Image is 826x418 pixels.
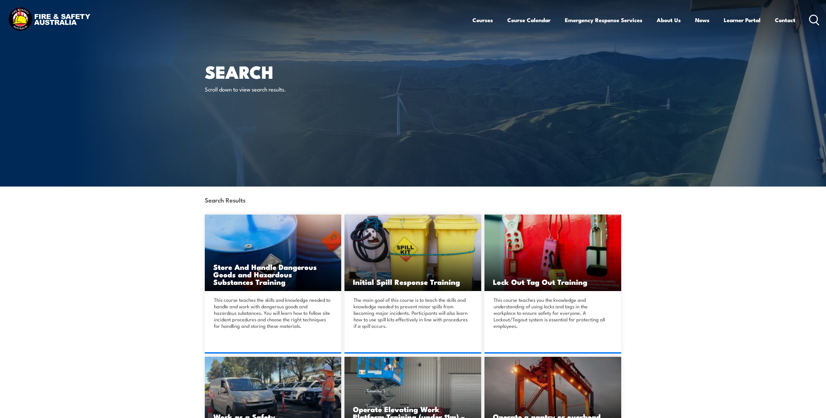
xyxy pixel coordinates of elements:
a: Courses [472,11,493,29]
img: Dangerous Goods [205,215,342,291]
a: News [695,11,709,29]
img: Initial Spill Response [344,215,481,291]
h1: Search [205,64,366,79]
strong: Search Results [205,195,245,204]
a: Initial Spill Response Training [344,215,481,291]
h3: Lock Out Tag Out Training [493,278,613,286]
img: Lock Out Tag Out Training [484,215,621,291]
a: Course Calendar [507,11,551,29]
a: Emergency Response Services [565,11,642,29]
h3: Store And Handle Dangerous Goods and Hazardous Substances Training [213,263,333,286]
a: Contact [775,11,795,29]
a: Learner Portal [724,11,761,29]
a: Store And Handle Dangerous Goods and Hazardous Substances Training [205,215,342,291]
p: This course teaches you the knowledge and understanding of using locks and tags in the workplace ... [494,297,610,329]
p: Scroll down to view search results. [205,85,324,93]
a: About Us [657,11,681,29]
p: The main goal of this course is to teach the skills and knowledge needed to prevent minor spills ... [354,297,470,329]
p: This course teaches the skills and knowledge needed to handle and work with dangerous goods and h... [214,297,330,329]
h3: Initial Spill Response Training [353,278,473,286]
